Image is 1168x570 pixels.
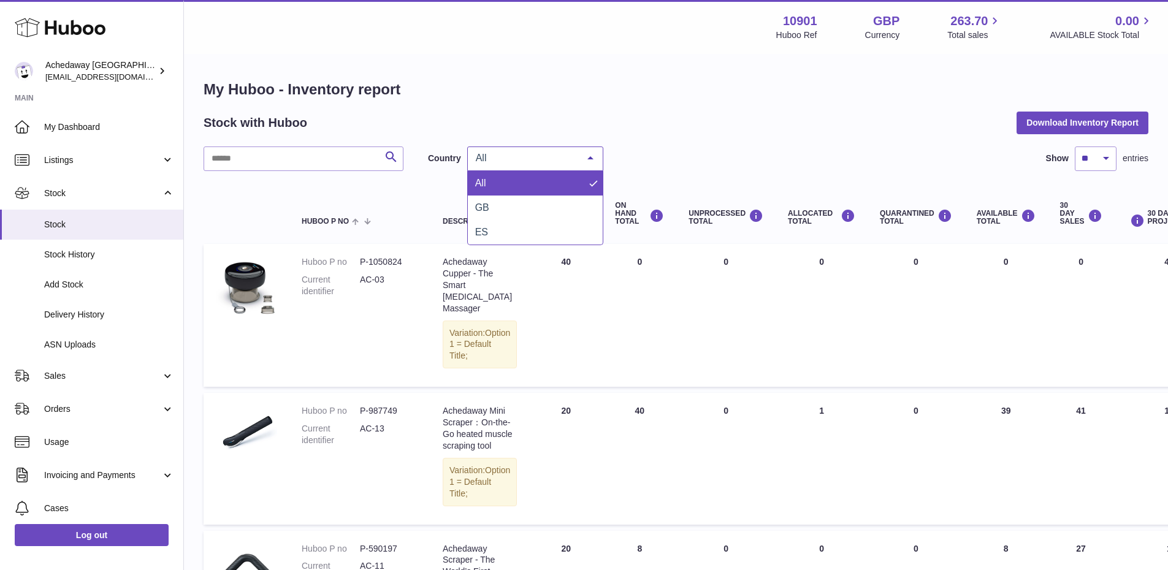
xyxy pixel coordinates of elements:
[950,13,988,29] span: 263.70
[44,503,174,514] span: Cases
[977,209,1036,226] div: AVAILABLE Total
[302,274,360,297] dt: Current identifier
[1060,202,1102,226] div: 30 DAY SALES
[44,403,161,415] span: Orders
[1123,153,1148,164] span: entries
[44,249,174,260] span: Stock History
[44,219,174,230] span: Stock
[676,244,776,387] td: 0
[475,202,489,213] span: GB
[44,121,174,133] span: My Dashboard
[44,188,161,199] span: Stock
[443,458,517,506] div: Variation:
[776,393,868,524] td: 1
[302,405,360,417] dt: Huboo P no
[360,274,418,297] dd: AC-03
[449,328,510,361] span: Option 1 = Default Title;
[788,209,855,226] div: ALLOCATED Total
[360,423,418,446] dd: AC-13
[428,153,461,164] label: Country
[204,115,307,131] h2: Stock with Huboo
[44,154,161,166] span: Listings
[216,256,277,317] img: product image
[1048,244,1115,387] td: 0
[443,218,493,226] span: Description
[302,256,360,268] dt: Huboo P no
[689,209,763,226] div: UNPROCESSED Total
[216,405,277,466] img: product image
[964,393,1048,524] td: 39
[204,80,1148,99] h1: My Huboo - Inventory report
[1048,393,1115,524] td: 41
[603,393,676,524] td: 40
[1017,112,1148,134] button: Download Inventory Report
[44,436,174,448] span: Usage
[360,256,418,268] dd: P-1050824
[45,59,156,83] div: Achedaway [GEOGRAPHIC_DATA]
[947,13,1002,41] a: 263.70 Total sales
[914,544,918,553] span: 0
[15,524,169,546] a: Log out
[443,256,517,314] div: Achedaway Cupper - The Smart [MEDICAL_DATA] Massager
[44,339,174,351] span: ASN Uploads
[302,543,360,555] dt: Huboo P no
[475,227,488,237] span: ES
[1115,13,1139,29] span: 0.00
[44,309,174,321] span: Delivery History
[529,244,603,387] td: 40
[475,178,486,188] span: All
[1046,153,1069,164] label: Show
[44,469,161,481] span: Invoicing and Payments
[880,209,952,226] div: QUARANTINED Total
[1050,29,1153,41] span: AVAILABLE Stock Total
[964,244,1048,387] td: 0
[676,393,776,524] td: 0
[1050,13,1153,41] a: 0.00 AVAILABLE Stock Total
[302,218,349,226] span: Huboo P no
[443,321,517,369] div: Variation:
[603,244,676,387] td: 0
[947,29,1002,41] span: Total sales
[914,406,918,416] span: 0
[914,257,918,267] span: 0
[473,152,578,164] span: All
[443,405,517,452] div: Achedaway Mini Scraper：On-the-Go heated muscle scraping tool
[45,72,180,82] span: [EMAIL_ADDRESS][DOMAIN_NAME]
[615,202,664,226] div: ON HAND Total
[360,405,418,417] dd: P-987749
[776,29,817,41] div: Huboo Ref
[776,244,868,387] td: 0
[783,13,817,29] strong: 10901
[873,13,899,29] strong: GBP
[529,393,603,524] td: 20
[302,423,360,446] dt: Current identifier
[865,29,900,41] div: Currency
[449,465,510,498] span: Option 1 = Default Title;
[360,543,418,555] dd: P-590197
[44,370,161,382] span: Sales
[44,279,174,291] span: Add Stock
[15,62,33,80] img: admin@newpb.co.uk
